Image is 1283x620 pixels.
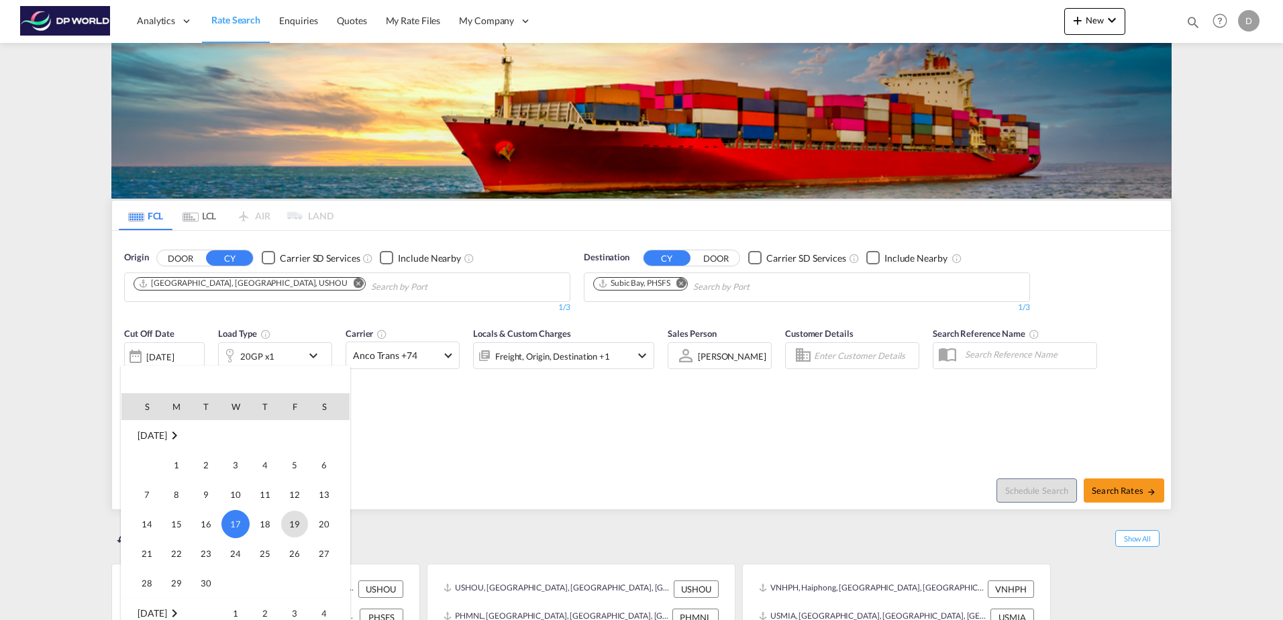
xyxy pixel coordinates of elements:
span: [DATE] [138,429,166,441]
td: Sunday September 14 2025 [121,509,162,539]
span: 29 [163,570,190,597]
tr: Week 4 [121,539,350,568]
th: T [250,393,280,420]
td: Thursday September 4 2025 [250,450,280,480]
td: Monday September 1 2025 [162,450,191,480]
td: Tuesday September 30 2025 [191,568,221,599]
span: 16 [193,511,219,537]
span: 23 [193,540,219,567]
td: Monday September 22 2025 [162,539,191,568]
td: Monday September 29 2025 [162,568,191,599]
span: 26 [281,540,308,567]
td: Tuesday September 9 2025 [191,480,221,509]
span: 10 [222,481,249,508]
span: 30 [193,570,219,597]
tr: Week 1 [121,450,350,480]
th: T [191,393,221,420]
td: Saturday September 6 2025 [309,450,350,480]
tr: Week 5 [121,568,350,599]
th: W [221,393,250,420]
span: 8 [163,481,190,508]
span: 27 [311,540,338,567]
td: Friday September 19 2025 [280,509,309,539]
span: 22 [163,540,190,567]
td: Wednesday September 10 2025 [221,480,250,509]
span: 13 [311,481,338,508]
span: 19 [281,511,308,537]
td: Tuesday September 23 2025 [191,539,221,568]
th: S [309,393,350,420]
td: Monday September 8 2025 [162,480,191,509]
span: 28 [134,570,160,597]
td: Wednesday September 24 2025 [221,539,250,568]
td: Sunday September 21 2025 [121,539,162,568]
span: 2 [193,452,219,478]
span: 21 [134,540,160,567]
td: Saturday September 20 2025 [309,509,350,539]
td: Thursday September 18 2025 [250,509,280,539]
tr: Week undefined [121,420,350,450]
td: Thursday September 11 2025 [250,480,280,509]
span: [DATE] [138,607,166,619]
span: 12 [281,481,308,508]
th: F [280,393,309,420]
td: Wednesday September 3 2025 [221,450,250,480]
td: Monday September 15 2025 [162,509,191,539]
tr: Week 2 [121,480,350,509]
span: 1 [163,452,190,478]
span: 15 [163,511,190,537]
span: 24 [222,540,249,567]
td: Saturday September 27 2025 [309,539,350,568]
tr: Week 3 [121,509,350,539]
span: 3 [222,452,249,478]
td: Tuesday September 16 2025 [191,509,221,539]
td: September 2025 [121,420,350,450]
span: 14 [134,511,160,537]
td: Friday September 12 2025 [280,480,309,509]
span: 4 [252,452,278,478]
td: Sunday September 7 2025 [121,480,162,509]
span: 7 [134,481,160,508]
span: 17 [221,510,250,538]
span: 11 [252,481,278,508]
td: Saturday September 13 2025 [309,480,350,509]
td: Thursday September 25 2025 [250,539,280,568]
span: 5 [281,452,308,478]
td: Friday September 5 2025 [280,450,309,480]
th: M [162,393,191,420]
td: Wednesday September 17 2025 [221,509,250,539]
span: 6 [311,452,338,478]
td: Tuesday September 2 2025 [191,450,221,480]
span: 9 [193,481,219,508]
span: 20 [311,511,338,537]
span: 25 [252,540,278,567]
td: Friday September 26 2025 [280,539,309,568]
span: 18 [252,511,278,537]
th: S [121,393,162,420]
td: Sunday September 28 2025 [121,568,162,599]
